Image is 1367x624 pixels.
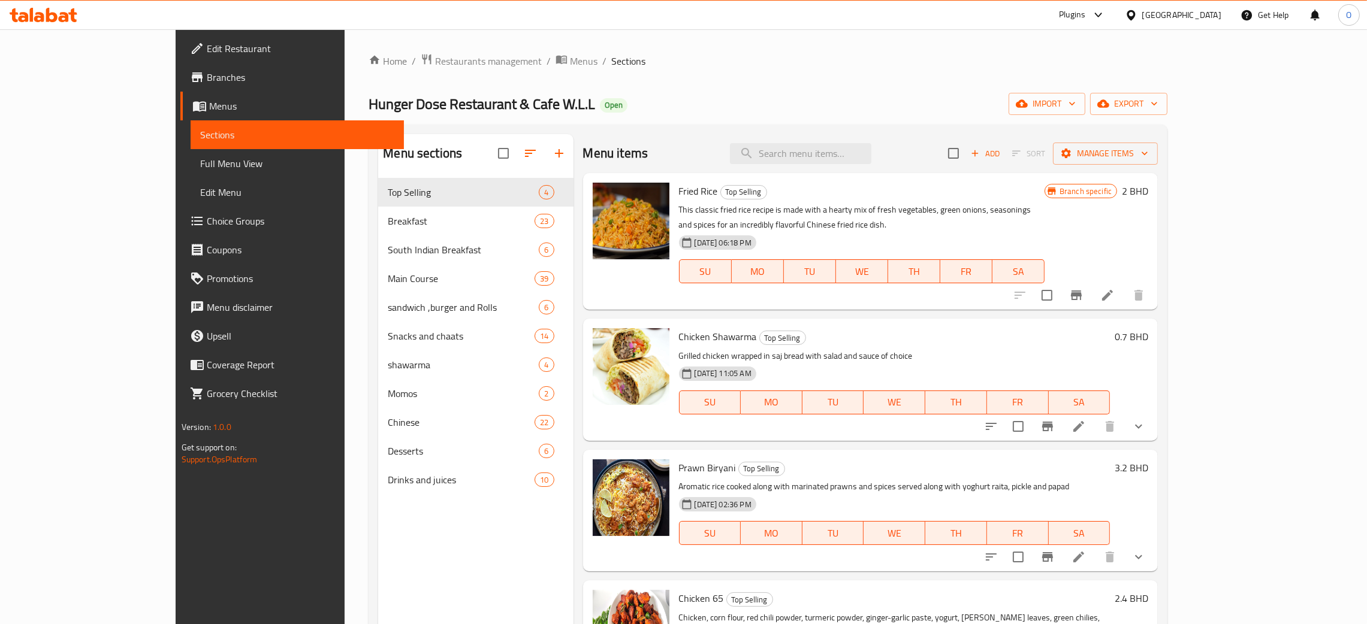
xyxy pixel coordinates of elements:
button: TH [925,390,987,414]
span: Get support on: [182,440,237,455]
button: TU [802,521,864,545]
img: Chicken Shawarma [593,328,669,405]
p: Grilled chicken wrapped in saj bread with salad and sauce of choice [679,349,1111,364]
span: 14 [535,331,553,342]
button: export [1090,93,1167,115]
button: MO [741,521,802,545]
div: items [539,386,554,401]
span: TU [807,525,859,542]
button: SU [679,259,732,283]
span: Sections [200,128,394,142]
span: Branches [207,70,394,84]
span: 6 [539,244,553,256]
span: MO [746,525,798,542]
span: [DATE] 06:18 PM [690,237,756,249]
p: This classic fried rice recipe is made with a hearty mix of fresh vegetables, green onions, seaso... [679,202,1045,232]
div: Chinese [388,415,535,429]
svg: Show Choices [1131,550,1146,564]
a: Grocery Checklist [180,379,404,408]
button: WE [836,259,888,283]
span: Edit Menu [200,185,394,199]
button: Add section [545,139,574,168]
span: Momos [388,386,539,401]
span: MO [737,263,779,280]
button: SA [992,259,1045,283]
div: items [539,444,554,458]
button: TH [925,521,987,545]
span: 4 [539,359,553,371]
button: WE [864,390,925,414]
div: items [535,472,554,487]
span: Full Menu View [200,156,394,171]
button: delete [1096,543,1124,571]
button: FR [987,390,1049,414]
div: Main Course39 [378,264,573,293]
div: sandwich ,burger and Rolls [388,300,539,314]
div: Top Selling [738,462,785,476]
button: MO [741,390,802,414]
span: Add item [966,144,1004,163]
span: Top Selling [739,462,784,475]
span: TU [807,393,859,411]
a: Edit menu item [1100,288,1115,302]
div: shawarma4 [378,350,573,379]
span: Choice Groups [207,214,394,228]
div: Top Selling [720,185,767,199]
button: show more [1124,543,1153,571]
h6: 3.2 BHD [1115,459,1148,476]
button: SA [1049,390,1111,414]
span: [DATE] 02:36 PM [690,499,756,510]
span: 39 [535,273,553,284]
a: Upsell [180,322,404,350]
div: South Indian Breakfast [388,243,539,257]
span: Chicken Shawarma [679,328,757,346]
div: Open [600,98,627,113]
span: SU [684,263,727,280]
span: Coverage Report [207,358,394,372]
span: Version: [182,419,211,435]
button: delete [1124,281,1153,310]
div: items [535,214,554,228]
span: 2 [539,388,553,399]
span: FR [992,525,1044,542]
button: FR [940,259,992,283]
a: Coverage Report [180,350,404,379]
span: Breakfast [388,214,535,228]
span: WE [868,393,921,411]
span: Add [969,147,1001,160]
button: Branch-specific-item [1062,281,1091,310]
div: Main Course [388,271,535,286]
span: O [1346,8,1351,22]
nav: breadcrumb [369,53,1167,69]
button: delete [1096,412,1124,441]
span: Select to update [1034,283,1060,308]
a: Full Menu View [191,149,404,178]
button: sort-choices [977,412,1006,441]
button: sort-choices [977,543,1006,571]
h2: Menu items [583,144,648,162]
a: Choice Groups [180,207,404,235]
span: SA [1054,393,1106,411]
span: Desserts [388,444,539,458]
div: Plugins [1059,8,1085,22]
span: Chicken 65 [679,589,724,607]
span: Select section first [1004,144,1053,163]
button: show more [1124,412,1153,441]
div: Snacks and chaats14 [378,322,573,350]
span: Top Selling [388,185,539,199]
span: 6 [539,446,553,457]
a: Edit menu item [1072,550,1086,564]
div: sandwich ,burger and Rolls6 [378,293,573,322]
span: 23 [535,216,553,227]
button: import [1009,93,1085,115]
h6: 2.4 BHD [1115,590,1148,607]
span: Coupons [207,243,394,257]
span: Restaurants management [435,54,542,68]
p: Aromatic rice cooked along with marinated prawns and spices served along with yoghurt raita, pick... [679,479,1111,494]
input: search [730,143,871,164]
div: Drinks and juices [388,472,535,487]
